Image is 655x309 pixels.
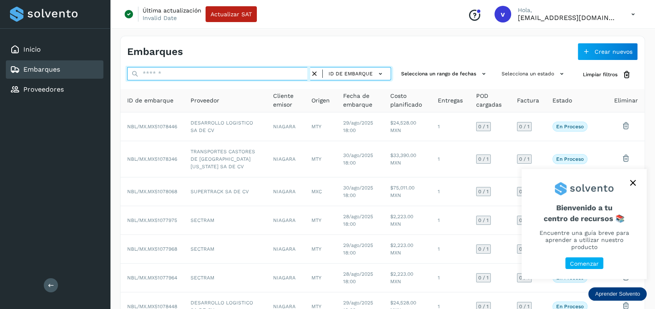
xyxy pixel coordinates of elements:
span: Cliente emisor [273,92,298,109]
p: vaymartinez@niagarawater.com [518,14,618,22]
div: Aprender Solvento [588,287,647,301]
span: Bienvenido a tu [532,203,637,223]
div: Aprender Solvento [522,169,647,279]
p: Aprender Solvento [595,291,640,297]
span: Proveedor [191,96,219,105]
td: 1 [431,206,469,235]
span: Actualizar SAT [211,11,252,17]
span: Eliminar [614,96,638,105]
p: Última actualización [143,7,201,14]
button: Crear nuevos [577,43,638,60]
span: 0 / 1 [478,247,489,252]
span: 0 / 1 [478,304,489,309]
span: Crear nuevos [595,49,632,55]
td: 1 [431,264,469,292]
td: DESARROLLO LOGISTICO SA DE CV [184,112,266,141]
td: $75,011.00 MXN [384,177,431,206]
td: MXC [305,177,336,206]
td: MTY [305,206,336,235]
span: Limpiar filtros [583,71,617,78]
span: 28/ago/2025 18:00 [343,271,373,284]
button: ID de embarque [326,68,387,80]
div: Embarques [6,60,103,79]
span: ID de embarque [127,96,173,105]
span: 0 / 1 [478,189,489,194]
span: 28/ago/2025 18:00 [343,214,373,227]
td: $33,390.00 MXN [384,141,431,177]
span: 30/ago/2025 18:00 [343,185,373,198]
td: SUPERTRACK SA DE CV [184,177,266,206]
span: Estado [552,96,572,105]
td: SECTRAM [184,235,266,264]
span: Fecha de embarque [343,92,377,109]
td: MTY [305,264,336,292]
p: centro de recursos 📚 [532,214,637,223]
button: Comenzar [565,257,603,269]
td: 1 [431,141,469,177]
td: MTY [305,141,336,177]
button: Actualizar SAT [206,6,257,22]
p: Invalid Date [143,14,177,22]
span: NBL/MX.MX51078346 [127,156,177,162]
span: Origen [311,96,330,105]
span: 29/ago/2025 18:00 [343,242,373,256]
p: En proceso [556,124,584,130]
span: Costo planificado [390,92,424,109]
td: 1 [431,177,469,206]
td: NIAGARA [266,112,305,141]
span: 0 / 1 [478,275,489,280]
a: Inicio [23,45,41,53]
td: $2,223.00 MXN [384,264,431,292]
span: ID de embarque [329,70,373,77]
td: NIAGARA [266,141,305,177]
p: Comenzar [570,260,599,267]
td: TRANSPORTES CASTORES DE [GEOGRAPHIC_DATA][US_STATE] SA DE CV [184,141,266,177]
span: NBL/MX.MX51077968 [127,246,177,252]
span: 0 / 1 [519,247,530,252]
div: Proveedores [6,80,103,99]
button: Selecciona un rango de fechas [398,67,492,81]
td: NIAGARA [266,206,305,235]
td: NIAGARA [266,235,305,264]
span: 0 / 1 [478,124,489,129]
div: Inicio [6,40,103,59]
button: Selecciona un estado [498,67,570,81]
p: Hola, [518,7,618,14]
td: 1 [431,235,469,264]
span: NBL/MX.MX51077964 [127,275,177,281]
span: NBL/MX.MX51078068 [127,189,177,194]
button: close, [627,177,639,189]
td: SECTRAM [184,206,266,235]
span: 29/ago/2025 18:00 [343,120,373,133]
p: Encuentre una guía breve para aprender a utilizar nuestro producto [532,229,637,250]
h4: Embarques [127,46,183,58]
td: MTY [305,235,336,264]
td: NIAGARA [266,264,305,292]
td: $2,223.00 MXN [384,235,431,264]
span: NBL/MX.MX51078446 [127,124,177,130]
span: 0 / 1 [519,218,530,223]
span: 0 / 1 [519,124,530,129]
p: En proceso [556,156,584,162]
span: 0 / 1 [519,189,530,194]
a: Proveedores [23,85,64,93]
span: 30/ago/2025 18:00 [343,152,373,166]
td: MTY [305,112,336,141]
span: NBL/MX.MX51077975 [127,217,177,223]
a: Embarques [23,65,60,73]
span: 0 / 1 [478,218,489,223]
td: SECTRAM [184,264,266,292]
span: Entregas [438,96,463,105]
span: POD cargadas [476,92,504,109]
span: 0 / 1 [478,157,489,162]
span: Factura [517,96,539,105]
td: NIAGARA [266,177,305,206]
button: Limpiar filtros [576,67,638,82]
td: 1 [431,112,469,141]
td: $24,528.00 MXN [384,112,431,141]
span: 0 / 1 [519,275,530,280]
span: 0 / 1 [519,157,530,162]
td: $2,223.00 MXN [384,206,431,235]
span: 0 / 1 [519,304,530,309]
